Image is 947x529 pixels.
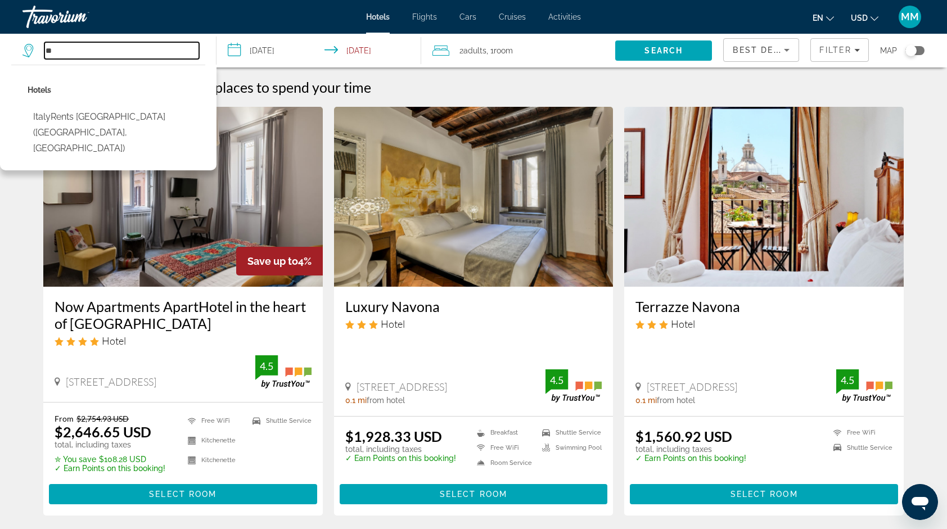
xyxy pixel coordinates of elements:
[181,79,371,96] h2: 1499
[367,396,405,405] span: from hotel
[730,490,798,499] span: Select Room
[635,428,732,445] ins: $1,560.92 USD
[182,433,247,447] li: Kitchenette
[28,106,205,159] button: Select hotel: ItalyRents Piazza Navona (Rome, IT)
[55,440,165,449] p: total, including taxes
[624,107,904,287] a: Terrazze Navona
[340,487,608,499] a: Select Room
[733,43,790,57] mat-select: Sort by
[345,396,367,405] span: 0.1 mi
[851,10,878,26] button: Change currency
[55,298,312,332] a: Now Apartments ApartHotel in the heart of [GEOGRAPHIC_DATA]
[471,443,536,453] li: Free WiFi
[901,11,919,22] span: MM
[897,46,925,56] button: Toggle map
[635,298,892,315] a: Terrazze Navona
[536,428,602,437] li: Shuttle Service
[345,428,442,445] ins: $1,928.33 USD
[545,373,568,387] div: 4.5
[459,43,486,58] span: 2
[635,454,746,463] p: ✓ Earn Points on this booking!
[615,40,712,61] button: Search
[545,369,602,403] img: TrustYou guest rating badge
[836,369,892,403] img: TrustYou guest rating badge
[182,453,247,467] li: Kitchenette
[22,2,135,31] a: Travorium
[412,12,437,21] a: Flights
[215,79,371,96] span: places to spend your time
[548,12,581,21] a: Activities
[828,428,892,437] li: Free WiFi
[813,10,834,26] button: Change language
[55,464,165,473] p: ✓ Earn Points on this booking!
[366,12,390,21] a: Hotels
[635,318,892,330] div: 3 star Hotel
[381,318,405,330] span: Hotel
[459,12,476,21] a: Cars
[440,490,507,499] span: Select Room
[66,376,156,388] span: [STREET_ADDRESS]
[55,414,74,423] span: From
[247,255,298,267] span: Save up to
[536,443,602,453] li: Swimming Pool
[828,443,892,453] li: Shuttle Service
[421,34,615,67] button: Travelers: 2 adults, 0 children
[733,46,791,55] span: Best Deals
[647,381,737,393] span: [STREET_ADDRESS]
[345,454,456,463] p: ✓ Earn Points on this booking!
[55,334,312,347] div: 4 star Hotel
[149,490,217,499] span: Select Room
[44,42,199,59] input: Search hotel destination
[902,484,938,520] iframe: Button to launch messaging window
[55,423,151,440] ins: $2,646.65 USD
[644,46,683,55] span: Search
[895,5,925,29] button: User Menu
[43,107,323,287] img: Now Apartments ApartHotel in the heart of Rome
[499,12,526,21] a: Cruises
[657,396,695,405] span: from hotel
[28,82,205,98] p: Hotel options
[494,46,513,55] span: Room
[255,359,278,373] div: 4.5
[49,487,317,499] a: Select Room
[76,414,129,423] del: $2,754.93 USD
[635,396,657,405] span: 0.1 mi
[236,247,323,275] div: 4%
[471,458,536,468] li: Room Service
[334,107,614,287] img: Luxury Navona
[357,381,447,393] span: [STREET_ADDRESS]
[471,428,536,437] li: Breakfast
[836,373,859,387] div: 4.5
[55,455,96,464] span: ✮ You save
[671,318,695,330] span: Hotel
[255,355,312,388] img: TrustYou guest rating badge
[851,13,868,22] span: USD
[813,13,823,22] span: en
[345,445,456,454] p: total, including taxes
[345,298,602,315] a: Luxury Navona
[247,414,312,428] li: Shuttle Service
[880,43,897,58] span: Map
[463,46,486,55] span: Adults
[345,318,602,330] div: 3 star Hotel
[217,34,422,67] button: Select check in and out date
[630,487,898,499] a: Select Room
[49,484,317,504] button: Select Room
[630,484,898,504] button: Select Room
[55,455,165,464] p: $108.28 USD
[486,43,513,58] span: , 1
[635,445,746,454] p: total, including taxes
[102,334,126,347] span: Hotel
[819,46,851,55] span: Filter
[182,414,247,428] li: Free WiFi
